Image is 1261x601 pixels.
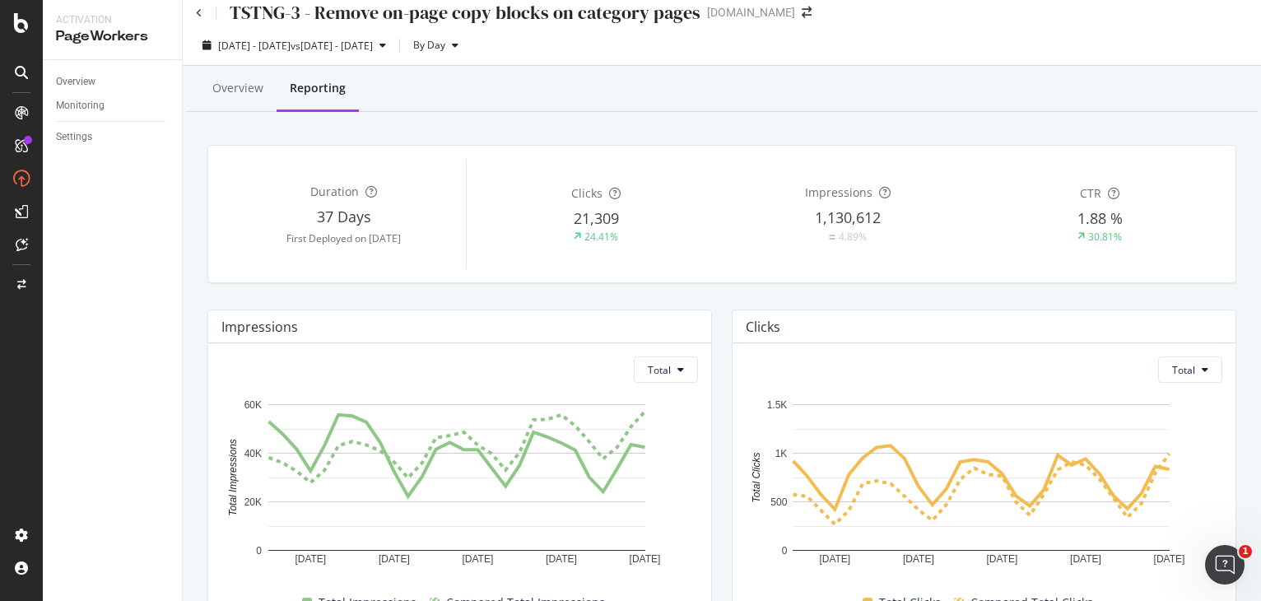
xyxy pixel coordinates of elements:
span: By Day [407,38,445,52]
div: [DOMAIN_NAME] [707,4,795,21]
div: Overview [212,80,263,96]
span: 1,130,612 [815,207,881,227]
span: Total [1172,363,1195,377]
button: [DATE] - [DATE]vs[DATE] - [DATE] [196,32,393,58]
button: Total [1158,356,1222,383]
div: Impressions [221,319,298,335]
text: 40K [244,448,262,459]
text: [DATE] [379,553,410,565]
text: 500 [770,496,787,508]
span: [DATE] - [DATE] [218,39,291,53]
span: Impressions [805,184,872,200]
svg: A chart. [746,396,1217,579]
text: [DATE] [295,553,326,565]
text: [DATE] [630,553,661,565]
div: Reporting [290,80,346,96]
span: 1.88 % [1077,208,1123,228]
text: Total Impressions [227,440,239,517]
div: Activation [56,13,169,27]
a: Settings [56,128,170,146]
text: [DATE] [1154,553,1185,565]
text: 0 [256,545,262,557]
text: Total Clicks [751,453,762,503]
div: Settings [56,128,92,146]
text: [DATE] [1070,553,1101,565]
div: First Deployed on [DATE] [221,231,466,245]
a: Overview [56,73,170,91]
img: Equal [829,235,835,240]
button: Total [634,356,698,383]
span: 21,309 [574,208,619,228]
text: [DATE] [819,553,850,565]
a: Monitoring [56,97,170,114]
span: vs [DATE] - [DATE] [291,39,373,53]
div: 4.89% [839,230,867,244]
text: 1.5K [767,399,788,411]
text: [DATE] [986,553,1017,565]
span: 1 [1239,545,1252,558]
div: arrow-right-arrow-left [802,7,812,18]
iframe: Intercom live chat [1205,545,1245,585]
div: 30.81% [1088,230,1122,244]
div: Overview [56,73,95,91]
text: 1K [775,448,788,459]
div: 24.41% [584,230,618,244]
text: [DATE] [903,553,934,565]
span: 37 Days [317,207,371,226]
text: 20K [244,496,262,508]
span: Duration [310,184,359,199]
span: Clicks [571,185,603,201]
a: Click to go back [196,8,202,18]
text: [DATE] [462,553,493,565]
div: PageWorkers [56,27,169,46]
text: 0 [782,545,788,557]
button: By Day [407,32,465,58]
div: Clicks [746,319,780,335]
svg: A chart. [221,396,692,579]
div: Monitoring [56,97,105,114]
span: Total [648,363,671,377]
text: 60K [244,399,262,411]
span: CTR [1080,185,1101,201]
text: [DATE] [546,553,577,565]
